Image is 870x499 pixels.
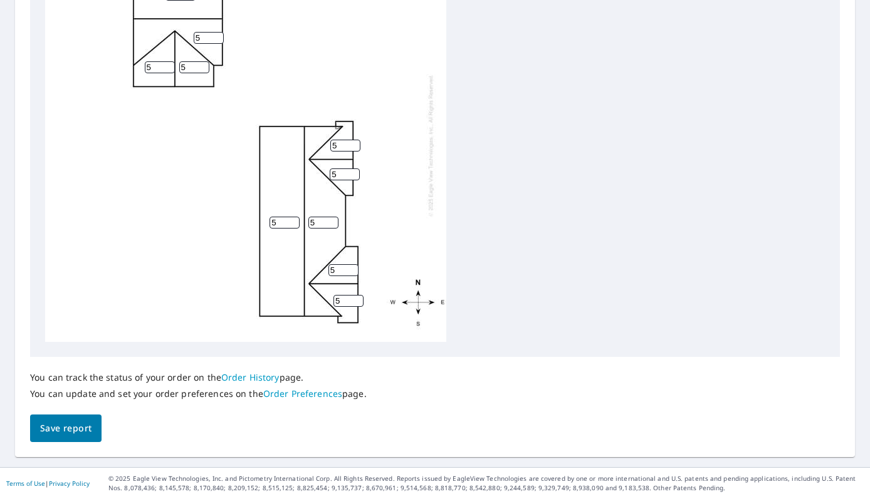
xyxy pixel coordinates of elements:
[6,480,90,487] p: |
[30,388,367,399] p: You can update and set your order preferences on the page.
[6,479,45,488] a: Terms of Use
[40,421,92,436] span: Save report
[221,371,280,383] a: Order History
[108,474,864,493] p: © 2025 Eagle View Technologies, Inc. and Pictometry International Corp. All Rights Reserved. Repo...
[30,372,367,383] p: You can track the status of your order on the page.
[263,388,342,399] a: Order Preferences
[49,479,90,488] a: Privacy Policy
[30,414,102,443] button: Save report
